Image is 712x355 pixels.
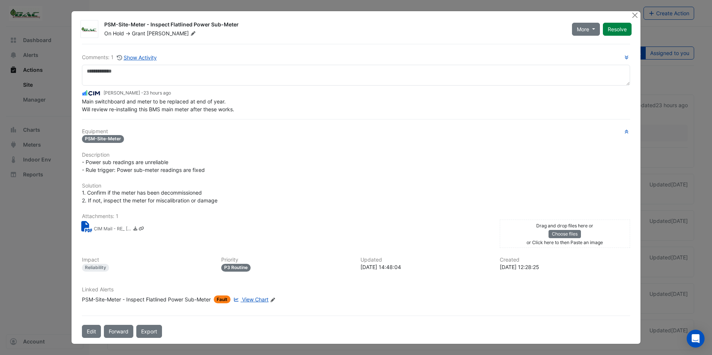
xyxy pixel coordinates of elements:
div: P3 Routine [221,264,251,272]
div: [DATE] 14:48:04 [360,263,491,271]
button: More [572,23,600,36]
span: View Chart [242,296,268,303]
a: Copy link to clipboard [139,226,144,233]
div: PSM-Site-Meter - Inspect Flatlined Power Sub-Meter [82,295,211,303]
fa-icon: Edit Linked Alerts [270,297,276,303]
h6: Created [500,257,630,263]
span: -> [125,30,130,36]
h6: Priority [221,257,352,263]
button: Forward [104,325,133,338]
h6: Updated [360,257,491,263]
h6: Description [82,152,630,158]
h6: Impact [82,257,212,263]
div: Open Intercom Messenger [687,330,705,348]
a: View Chart [232,295,268,303]
h6: Linked Alerts [82,287,630,293]
span: Grant [132,30,145,36]
div: PSM-Site-Meter - Inspect Flatlined Power Sub-Meter [104,21,563,30]
a: Download [133,226,138,233]
small: [PERSON_NAME] - [104,90,171,96]
h6: Equipment [82,128,630,135]
span: PSM-Site-Meter [82,135,124,143]
span: 2025-10-14 14:47:59 [143,90,171,96]
button: Show Activity [117,53,157,62]
div: [DATE] 12:28:25 [500,263,630,271]
small: Drag and drop files here or [536,223,593,228]
span: Fault [214,295,231,303]
img: CIM [82,89,101,97]
button: Choose files [549,230,581,238]
small: CIM Mail - RE_ 134 Macquarie Street - CIM HVAC Analytics Meeting - June 2026.pdf [94,226,131,233]
button: Close [631,11,639,19]
span: Main switchboard and meter to be replaced at end of year. Will review re-installing this BMS main... [82,98,234,112]
span: [PERSON_NAME] [147,30,197,37]
button: Edit [82,325,101,338]
small: or Click here to then Paste an image [527,240,603,245]
button: Resolve [603,23,632,36]
img: Building Automation Controls [81,26,98,33]
span: - Power sub readings are unreliable - Rule trigger: Power sub-meter readings are fixed [82,159,205,173]
h6: Attachments: 1 [82,213,630,220]
span: More [577,25,589,33]
div: Comments: 1 [82,53,157,62]
a: Export [136,325,162,338]
span: 1. Confirm if the meter has been decommissioned 2. If not, inspect the meter for miscalibration o... [82,189,217,204]
div: Reliability [82,264,109,272]
h6: Solution [82,183,630,189]
span: On Hold [104,30,124,36]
